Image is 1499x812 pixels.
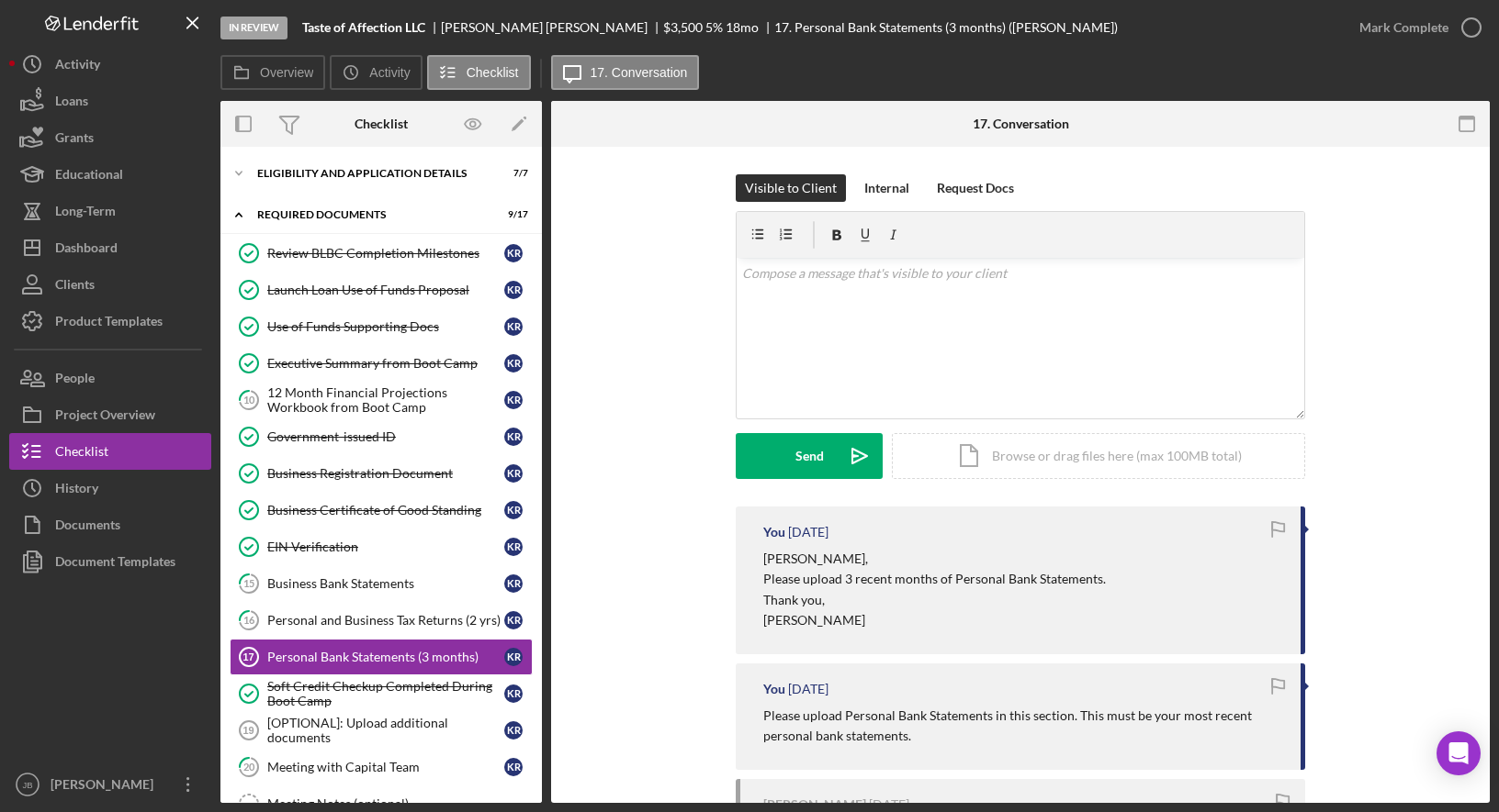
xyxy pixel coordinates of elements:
[763,590,1106,610] p: Thank you,
[230,712,533,749] a: 19[OPTIONAL]: Upload additional documentsKR
[9,156,211,193] a: Educational
[9,229,211,266] button: Dashboard
[242,725,254,736] tspan: 19
[243,577,254,589] tspan: 15
[441,20,663,35] div: [PERSON_NAME] [PERSON_NAME]
[763,797,866,812] div: [PERSON_NAME]
[230,639,533,675] a: 17Personal Bank Statements (3 months)KR
[9,360,211,396] button: People
[705,20,723,35] div: 5 %
[9,433,211,470] button: Checklist
[267,613,504,628] div: Personal and Business Tax Returns (2 yrs)
[55,470,98,511] div: History
[230,749,533,785] a: 20Meeting with Capital TeamKR
[774,20,1118,35] div: 17. Personal Bank Statements (3 months) ([PERSON_NAME])
[55,229,118,271] div: Dashboard
[504,354,523,373] div: K R
[504,574,523,593] div: K R
[9,543,211,580] a: Document Templates
[864,174,909,202] div: Internal
[260,65,313,80] label: Overview
[267,760,504,774] div: Meeting with Capital Team
[736,174,846,202] button: Visible to Client
[504,684,523,703] div: K R
[230,602,533,639] a: 16Personal and Business Tax Returns (2 yrs)KR
[267,576,504,591] div: Business Bank Statements
[763,569,1106,589] p: Please upload 3 recent months of Personal Bank Statements.
[55,303,163,344] div: Product Templates
[504,611,523,629] div: K R
[504,464,523,483] div: K R
[788,525,828,539] time: 2025-07-17 18:56
[9,83,211,119] button: Loans
[267,283,504,297] div: Launch Loan Use of Funds Proposal
[591,65,688,80] label: 17. Conversation
[504,244,523,262] div: K R
[504,391,523,409] div: K R
[495,168,528,179] div: 7 / 7
[9,46,211,83] a: Activity
[9,119,211,156] a: Grants
[46,766,165,807] div: [PERSON_NAME]
[551,55,700,90] button: 17. Conversation
[267,356,504,371] div: Executive Summary from Boot Camp
[1359,9,1448,46] div: Mark Complete
[230,382,533,418] a: 1012 Month Financial Projections Workbook from Boot CampKR
[267,503,504,517] div: Business Certificate of Good Standing
[504,648,523,666] div: K R
[230,345,533,382] a: Executive Summary from Boot CampKR
[869,797,909,812] time: 2025-04-18 15:20
[504,721,523,740] div: K R
[763,682,785,696] div: You
[9,303,211,339] button: Product Templates
[504,758,523,776] div: K R
[663,19,703,35] span: $3,500
[1437,731,1481,775] div: Open Intercom Messenger
[9,470,211,506] button: History
[267,466,504,481] div: Business Registration Document
[55,360,95,401] div: People
[1341,9,1490,46] button: Mark Complete
[504,281,523,299] div: K R
[55,83,88,124] div: Loans
[369,65,410,80] label: Activity
[763,610,1106,630] p: [PERSON_NAME]
[267,385,504,415] div: 12 Month Financial Projections Workbook from Boot Camp
[267,319,504,334] div: Use of Funds Supporting Docs
[9,396,211,433] button: Project Overview
[736,433,883,479] button: Send
[55,119,94,161] div: Grants
[928,174,1023,202] button: Request Docs
[55,46,100,87] div: Activity
[9,266,211,303] button: Clients
[230,272,533,308] a: Launch Loan Use of Funds ProposalKR
[220,55,325,90] button: Overview
[242,651,254,662] tspan: 17
[795,433,824,479] div: Send
[230,675,533,712] a: Soft Credit Checkup Completed During Boot CampKR
[467,65,519,80] label: Checklist
[763,706,1282,747] p: Please upload Personal Bank Statements in this section. This must be your most recent personal ba...
[55,266,95,307] div: Clients
[55,193,116,234] div: Long-Term
[267,679,504,708] div: Soft Credit Checkup Completed During Boot Camp
[55,433,108,474] div: Checklist
[230,455,533,492] a: Business Registration DocumentKR
[230,565,533,602] a: 15Business Bank StatementsKR
[267,539,504,554] div: EIN Verification
[504,317,523,336] div: K R
[427,55,531,90] button: Checklist
[230,235,533,272] a: Review BLBC Completion MilestonesKR
[220,17,287,39] div: In Review
[230,418,533,455] a: Government-issued IDKR
[267,716,504,745] div: [OPTIONAL]: Upload additional documents
[9,193,211,229] button: Long-Term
